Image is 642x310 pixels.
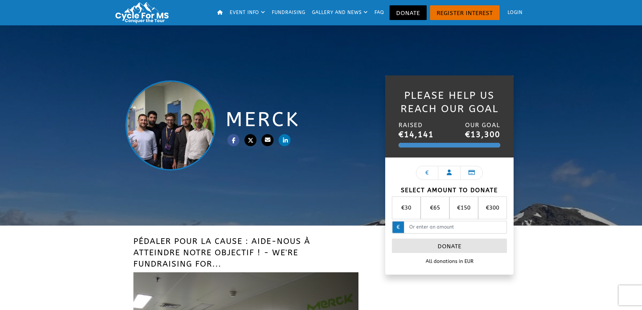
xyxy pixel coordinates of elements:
[399,121,434,129] h4: Raised
[399,89,500,115] h2: Please Help Us Reach Our Goal
[404,221,507,234] input: Or enter an amount
[465,121,500,129] h4: Our Goal
[113,1,174,24] img: Cycle for MS: Conquer the Tour
[401,187,498,194] strong: Select amount to donate
[447,170,452,175] i: Personal details
[501,2,525,24] a: Login
[392,258,507,265] p: All donations in EUR
[460,166,483,180] a: Payment details
[438,166,461,180] a: Personal details
[133,236,358,270] h3: Pédaler pour la cause : aide-nous à atteindre notre objectif ! - We're fundraising for...
[399,130,434,139] strong: €14,141
[392,239,507,253] a: Donate
[392,221,405,234] span: €
[468,170,475,175] i: Payment details
[465,130,500,139] strong: €13,300
[430,5,500,20] a: Register Interest
[226,108,383,131] h1: Merck
[416,166,438,180] a: Choose amount
[390,5,427,20] a: Donate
